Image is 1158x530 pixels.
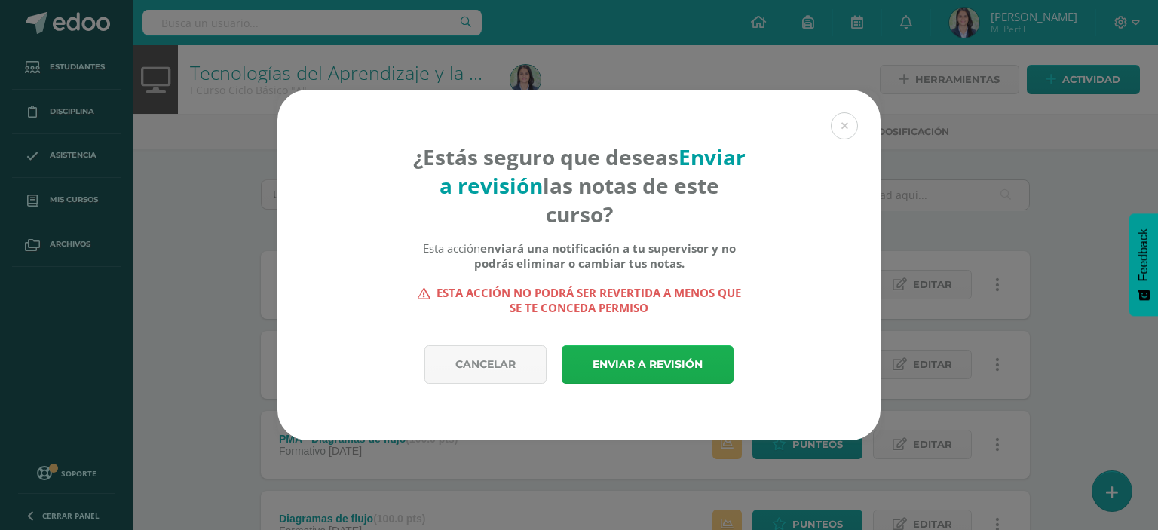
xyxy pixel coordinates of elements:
[474,240,736,271] b: enviará una notificación a tu supervisor y no podrás eliminar o cambiar tus notas.
[562,345,734,384] a: Enviar a revisión
[424,345,547,384] a: Cancelar
[831,112,858,139] button: Close (Esc)
[1129,213,1158,316] button: Feedback - Mostrar encuesta
[412,142,746,228] h4: ¿Estás seguro que deseas las notas de este curso?
[440,142,746,200] strong: Enviar a revisión
[1137,228,1150,281] span: Feedback
[412,240,746,271] div: Esta acción
[412,285,746,315] strong: Esta acción no podrá ser revertida a menos que se te conceda permiso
